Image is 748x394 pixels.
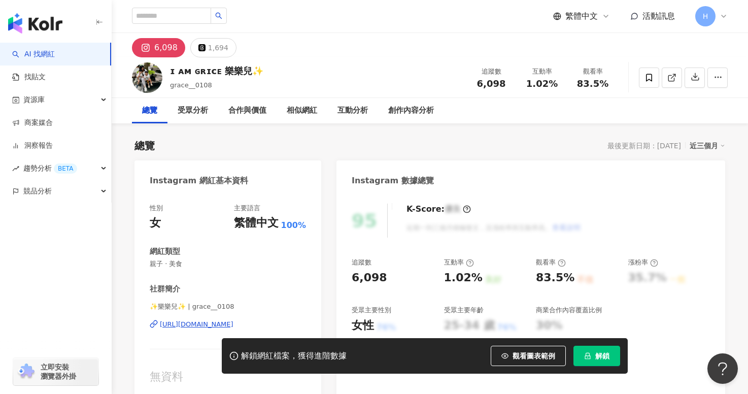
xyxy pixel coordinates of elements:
div: 商業合作內容覆蓋比例 [536,306,602,315]
div: 受眾主要性別 [352,306,391,315]
img: logo [8,13,62,34]
div: 主要語言 [234,204,260,213]
span: H [703,11,708,22]
div: 最後更新日期：[DATE] [607,142,681,150]
a: [URL][DOMAIN_NAME] [150,320,306,329]
div: 總覽 [134,139,155,153]
div: 總覽 [142,105,157,117]
div: 女 [150,215,161,231]
div: K-Score : [406,204,471,215]
a: 商案媒合 [12,118,53,128]
div: 合作與價值 [228,105,266,117]
span: 6,098 [477,78,506,89]
div: 1,694 [208,41,228,55]
span: rise [12,165,19,172]
div: Instagram 數據總覽 [352,175,434,186]
div: 無資料 [150,369,306,385]
div: 創作內容分析 [388,105,434,117]
a: 洞察報告 [12,141,53,151]
span: search [215,12,222,19]
div: 6,098 [352,270,387,286]
div: Instagram 網紅基本資料 [150,175,248,186]
div: ɪ ᴀᴍ ɢʀɪᴄᴇ 樂樂兒✨ [170,64,263,77]
div: 近三個月 [690,139,725,152]
span: lock [584,352,591,359]
div: 1.02% [444,270,483,286]
button: 1,694 [190,38,236,57]
span: 趨勢分析 [23,157,77,180]
div: 互動分析 [337,105,368,117]
div: 互動率 [523,67,561,77]
span: 資源庫 [23,88,45,111]
a: searchAI 找網紅 [12,49,55,59]
div: 漲粉率 [628,258,658,267]
div: 受眾主要年齡 [444,306,484,315]
div: 性別 [150,204,163,213]
div: 受眾分析 [178,105,208,117]
div: 觀看率 [536,258,566,267]
div: 相似網紅 [287,105,317,117]
div: 繁體中文 [234,215,279,231]
div: 女性 [352,318,374,334]
span: 83.5% [577,79,608,89]
span: 解鎖 [595,352,609,360]
div: 觀看率 [573,67,612,77]
span: 100% [281,220,306,231]
div: 解鎖網紅檔案，獲得進階數據 [241,351,347,362]
span: grace__0108 [170,81,212,89]
span: 繁體中文 [565,11,598,22]
div: [URL][DOMAIN_NAME] [160,320,233,329]
span: 競品分析 [23,180,52,203]
a: 找貼文 [12,72,46,82]
span: 1.02% [526,79,558,89]
span: 活動訊息 [642,11,675,21]
div: 追蹤數 [352,258,371,267]
div: 互動率 [444,258,474,267]
div: 6,098 [154,41,178,55]
span: 觀看圖表範例 [513,352,555,360]
img: KOL Avatar [132,62,162,93]
button: 解鎖 [573,346,620,366]
span: 立即安裝 瀏覽器外掛 [41,363,76,381]
div: 追蹤數 [472,67,511,77]
a: chrome extension立即安裝 瀏覽器外掛 [13,358,98,385]
div: 網紅類型 [150,246,180,257]
button: 6,098 [132,38,185,57]
span: ✨樂樂兒✨ | grace__0108 [150,302,306,311]
button: 觀看圖表範例 [491,346,566,366]
div: BETA [54,163,77,174]
div: 社群簡介 [150,284,180,294]
span: 親子 · 美食 [150,259,306,269]
img: chrome extension [16,364,36,380]
div: 83.5% [536,270,574,286]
